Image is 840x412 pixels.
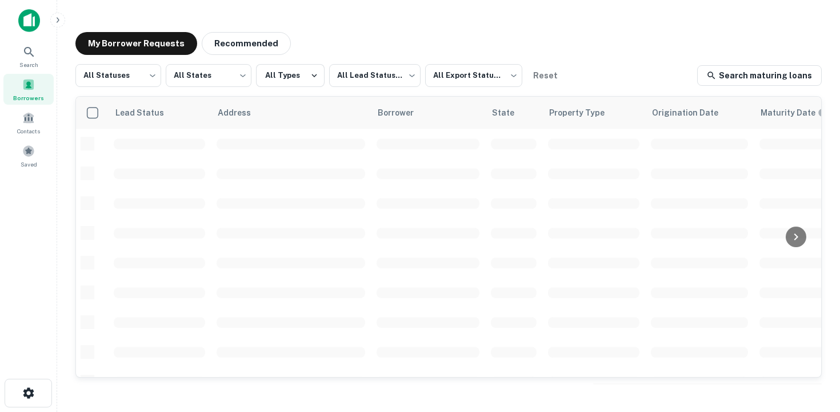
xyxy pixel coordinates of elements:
[19,60,38,69] span: Search
[115,106,179,120] span: Lead Status
[75,61,161,90] div: All Statuses
[549,106,619,120] span: Property Type
[761,106,815,119] h6: Maturity Date
[18,9,40,32] img: capitalize-icon.png
[21,160,37,169] span: Saved
[652,106,733,120] span: Origination Date
[485,97,542,129] th: State
[761,106,827,119] div: Maturity dates displayed may be estimated. Please contact the lender for the most accurate maturi...
[425,61,522,90] div: All Export Statuses
[378,106,429,120] span: Borrower
[3,74,54,105] a: Borrowers
[371,97,485,129] th: Borrower
[783,320,840,375] iframe: Chat Widget
[3,107,54,138] a: Contacts
[645,97,754,129] th: Origination Date
[202,32,291,55] button: Recommended
[3,41,54,72] a: Search
[211,97,371,129] th: Address
[542,97,645,129] th: Property Type
[75,32,197,55] button: My Borrower Requests
[218,106,266,120] span: Address
[166,61,251,90] div: All States
[3,140,54,171] a: Saved
[17,126,40,136] span: Contacts
[697,65,822,86] a: Search maturing loans
[492,106,529,120] span: State
[108,97,211,129] th: Lead Status
[527,64,563,87] button: Reset
[256,64,325,87] button: All Types
[329,61,421,90] div: All Lead Statuses
[13,93,44,102] span: Borrowers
